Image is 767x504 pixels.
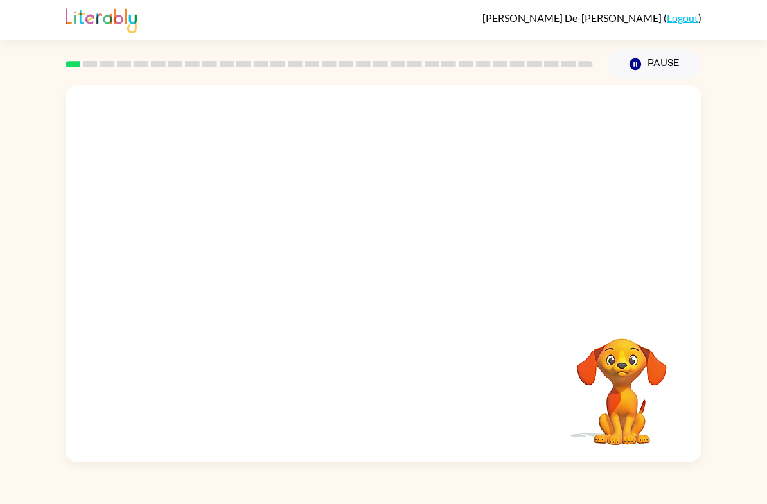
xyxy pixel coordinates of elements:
button: Pause [608,49,701,79]
div: ( ) [482,12,701,24]
a: Logout [667,12,698,24]
video: Your browser must support playing .mp4 files to use Literably. Please try using another browser. [558,318,686,447]
span: [PERSON_NAME] De-[PERSON_NAME] [482,12,664,24]
img: Literably [66,5,137,33]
